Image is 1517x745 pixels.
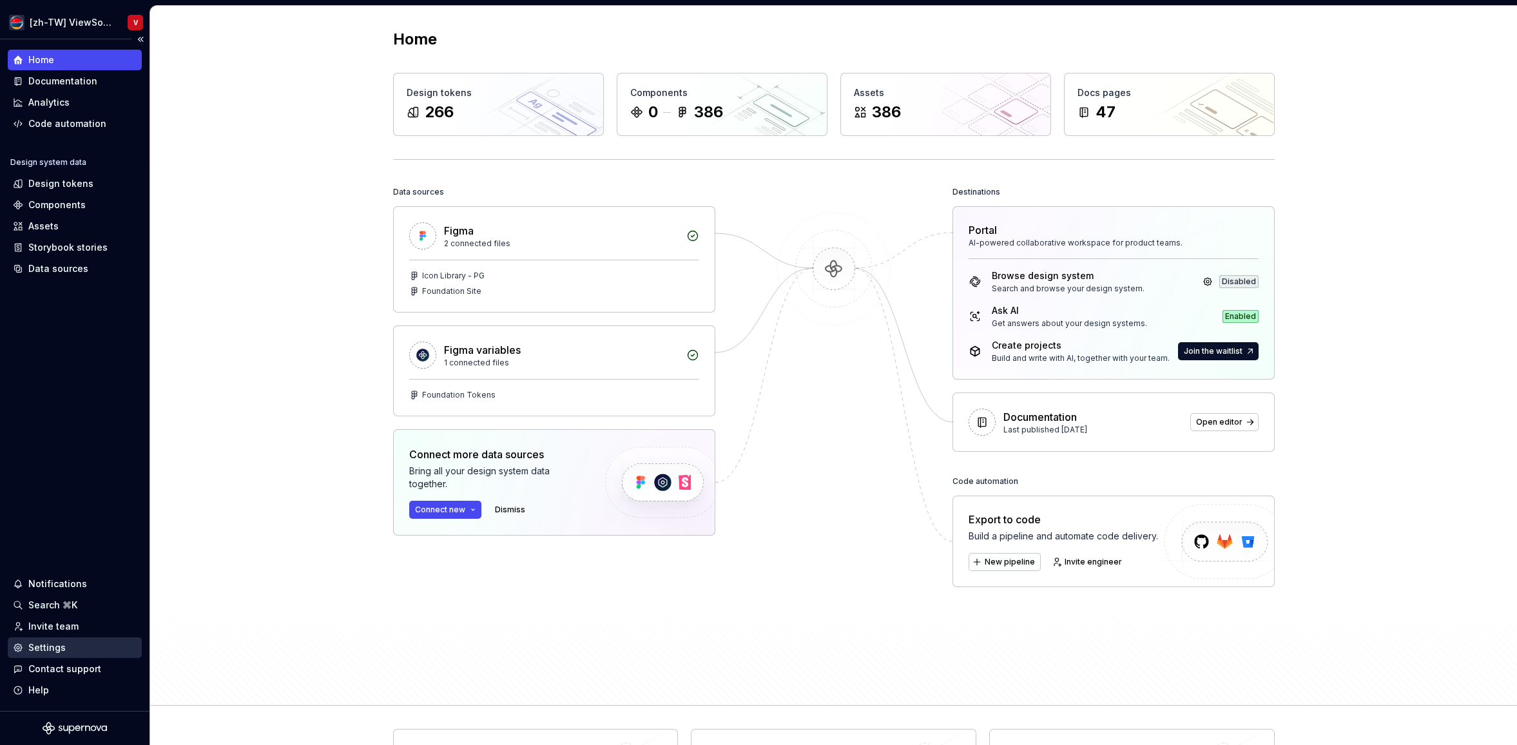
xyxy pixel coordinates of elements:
[409,501,481,519] button: Connect new
[8,616,142,637] a: Invite team
[28,599,77,612] div: Search ⌘K
[30,16,112,29] div: [zh-TW] ViewSonic Design System
[422,390,496,400] div: Foundation Tokens
[409,465,583,490] div: Bring all your design system data together.
[43,722,107,735] svg: Supernova Logo
[9,15,24,30] img: c932e1d8-b7d6-4eaa-9a3f-1bdf2902ae77.png
[425,102,454,122] div: 266
[8,216,142,237] a: Assets
[10,157,86,168] div: Design system data
[969,238,1259,248] div: AI-powered collaborative workspace for product teams.
[393,29,437,50] h2: Home
[8,173,142,194] a: Design tokens
[1065,557,1122,567] span: Invite engineer
[630,86,814,99] div: Components
[1096,102,1116,122] div: 47
[28,220,59,233] div: Assets
[648,102,658,122] div: 0
[28,620,79,633] div: Invite team
[1077,86,1261,99] div: Docs pages
[969,530,1158,543] div: Build a pipeline and automate code delivery.
[28,577,87,590] div: Notifications
[8,92,142,113] a: Analytics
[28,53,54,66] div: Home
[133,17,138,28] div: V
[1178,342,1259,360] button: Join the waitlist
[992,284,1145,294] div: Search and browse your design system.
[8,659,142,679] button: Contact support
[444,223,474,238] div: Figma
[28,177,93,190] div: Design tokens
[840,73,1051,136] a: Assets386
[8,680,142,701] button: Help
[969,512,1158,527] div: Export to code
[969,222,997,238] div: Portal
[28,262,88,275] div: Data sources
[1222,310,1259,323] div: Enabled
[393,183,444,201] div: Data sources
[28,684,49,697] div: Help
[489,501,531,519] button: Dismiss
[854,86,1038,99] div: Assets
[952,183,1000,201] div: Destinations
[8,258,142,279] a: Data sources
[985,557,1035,567] span: New pipeline
[8,637,142,658] a: Settings
[8,71,142,92] a: Documentation
[992,269,1145,282] div: Browse design system
[1003,409,1077,425] div: Documentation
[415,505,465,515] span: Connect new
[8,595,142,615] button: Search ⌘K
[8,574,142,594] button: Notifications
[872,102,901,122] div: 386
[393,206,715,313] a: Figma2 connected filesIcon Library - PGFoundation Site
[28,198,86,211] div: Components
[992,318,1147,329] div: Get answers about your design systems.
[969,553,1041,571] button: New pipeline
[1048,553,1128,571] a: Invite engineer
[1190,413,1259,431] a: Open editor
[1196,417,1242,427] span: Open editor
[393,325,715,416] a: Figma variables1 connected filesFoundation Tokens
[407,86,590,99] div: Design tokens
[992,304,1147,317] div: Ask AI
[992,339,1170,352] div: Create projects
[28,641,66,654] div: Settings
[3,8,147,36] button: [zh-TW] ViewSonic Design SystemV
[422,271,485,281] div: Icon Library - PG
[444,342,521,358] div: Figma variables
[952,472,1018,490] div: Code automation
[8,113,142,134] a: Code automation
[992,353,1170,363] div: Build and write with AI, together with your team.
[28,96,70,109] div: Analytics
[28,75,97,88] div: Documentation
[617,73,827,136] a: Components0386
[1003,425,1183,435] div: Last published [DATE]
[495,505,525,515] span: Dismiss
[8,237,142,258] a: Storybook stories
[8,50,142,70] a: Home
[28,663,101,675] div: Contact support
[8,195,142,215] a: Components
[444,238,679,249] div: 2 connected files
[409,447,583,462] div: Connect more data sources
[444,358,679,368] div: 1 connected files
[422,286,481,296] div: Foundation Site
[28,117,106,130] div: Code automation
[28,241,108,254] div: Storybook stories
[393,73,604,136] a: Design tokens266
[1184,346,1242,356] span: Join the waitlist
[131,30,150,48] button: Collapse sidebar
[1064,73,1275,136] a: Docs pages47
[1219,275,1259,288] div: Disabled
[694,102,723,122] div: 386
